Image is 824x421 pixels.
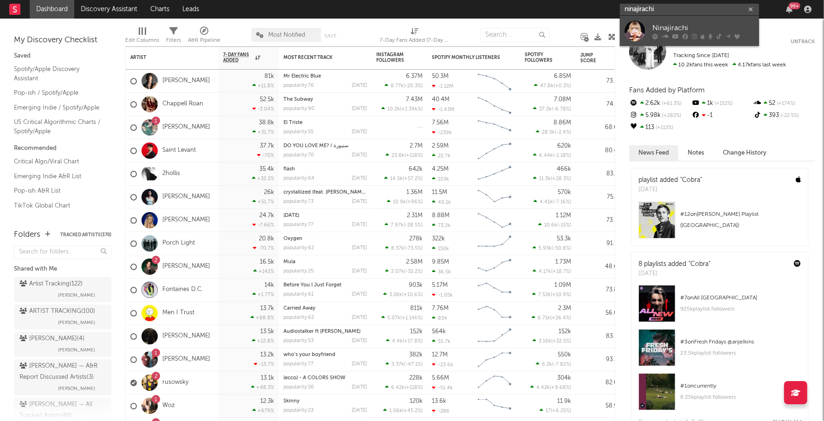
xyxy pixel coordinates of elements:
[673,62,728,68] span: 10.2k fans this week
[539,269,551,274] span: 4.17k
[474,255,515,279] svg: Chart title
[283,315,314,320] div: popularity: 62
[268,32,305,38] span: Most Notified
[786,6,792,13] button: 99+
[432,305,449,311] div: 7.76M
[283,236,367,241] div: Oxygen
[680,292,801,304] div: # 7 on All [GEOGRAPHIC_DATA]
[556,130,570,135] span: -2.4 %
[791,37,815,46] button: Untrack
[14,64,102,83] a: Spotify/Apple Discovery Assistant
[19,306,95,317] div: ARTIST TRACKING ( 100 )
[631,285,808,329] a: #7onAll [GEOGRAPHIC_DATA]925kplaylist followers
[283,190,367,195] div: crystallized (feat. Inéz)
[162,286,203,294] a: Fontaines D.C.
[406,189,423,195] div: 1.36M
[283,259,296,265] a: Mula
[432,236,445,242] div: 322k
[629,122,691,134] div: 113
[259,166,274,172] div: 35.4k
[260,97,274,103] div: 52.5k
[260,143,274,149] div: 37.7k
[525,52,557,63] div: Spotify Followers
[14,359,111,395] a: [PERSON_NAME] — A&R Report Discussed Artists(3)[PERSON_NAME]
[474,70,515,93] svg: Chart title
[629,110,691,122] div: 5.98k
[673,53,729,58] span: Tracking Since: [DATE]
[536,129,571,135] div: ( )
[680,209,801,231] div: # 12 on [PERSON_NAME] Playlist ([GEOGRAPHIC_DATA])
[264,189,274,195] div: 26k
[283,283,341,288] a: Before You I Just Forget
[557,166,571,172] div: 466k
[257,152,274,158] div: -70 %
[352,130,367,135] div: [DATE]
[554,153,570,158] span: -1.18 %
[352,246,367,251] div: [DATE]
[555,84,570,89] span: +0.3 %
[638,259,710,269] div: 8 playlists added
[680,177,702,183] a: "Cobra"
[789,2,800,9] div: 99 +
[283,143,367,149] div: DO YOU LOVE ME? / سنيورة
[19,279,83,290] div: Artist Tracking ( 122 )
[14,277,111,302] a: Artist Tracking(122)[PERSON_NAME]
[283,120,303,125] a: El Triste
[678,145,714,161] button: Notes
[534,83,571,89] div: ( )
[532,291,571,298] div: ( )
[391,84,404,89] span: 8.77k
[580,215,618,226] div: 73.3
[259,120,274,126] div: 38.8k
[162,240,195,247] a: Porch Light
[654,125,673,130] span: +113 %
[60,233,111,237] button: Tracked Artists(370)
[376,52,409,63] div: Instagram Followers
[580,261,618,272] div: 48.6
[283,352,335,357] a: who’s your boyfriend
[558,305,571,311] div: 2.3M
[474,209,515,232] svg: Chart title
[283,106,315,111] div: popularity: 90
[580,145,618,156] div: 80.4
[259,236,274,242] div: 20.8k
[188,23,220,50] div: A&R Pipeline
[404,292,421,298] span: +10.6 %
[533,152,571,158] div: ( )
[391,269,404,274] span: 2.07k
[680,348,801,359] div: 23.5k playlist followers
[162,309,194,317] a: Men I Trust
[283,292,314,297] div: popularity: 61
[680,381,801,392] div: # 1 on currently
[432,55,502,60] div: Spotify Monthly Listeners
[252,175,274,181] div: +32.2 %
[691,97,753,110] div: 1k
[58,344,95,356] span: [PERSON_NAME]
[14,143,111,154] div: Recommended
[385,245,423,251] div: ( )
[385,83,423,89] div: ( )
[14,117,102,136] a: US Critical Algorithmic Charts / Spotify/Apple
[283,329,360,334] a: Audiostalker ft [PERSON_NAME]
[162,216,210,224] a: [PERSON_NAME]
[58,383,95,394] span: [PERSON_NAME]
[392,153,405,158] span: 23.8k
[283,97,313,102] a: The Subway
[162,379,188,387] a: rusowsky
[432,106,454,112] div: -1.43M
[352,269,367,274] div: [DATE]
[539,153,553,158] span: 6.44k
[283,259,367,265] div: Mula
[629,87,705,94] span: Fans Added by Platform
[264,282,274,288] div: 14k
[391,223,404,228] span: 7.97k
[580,76,618,87] div: 73.5
[553,107,570,112] span: -6.78 %
[580,168,618,180] div: 83.1
[553,269,570,274] span: +18.7 %
[407,200,421,205] span: +96 %
[554,120,571,126] div: 8.86M
[283,74,367,79] div: Mr Electric Blue
[252,129,274,135] div: +31.7 %
[283,213,367,218] div: 6 Months Later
